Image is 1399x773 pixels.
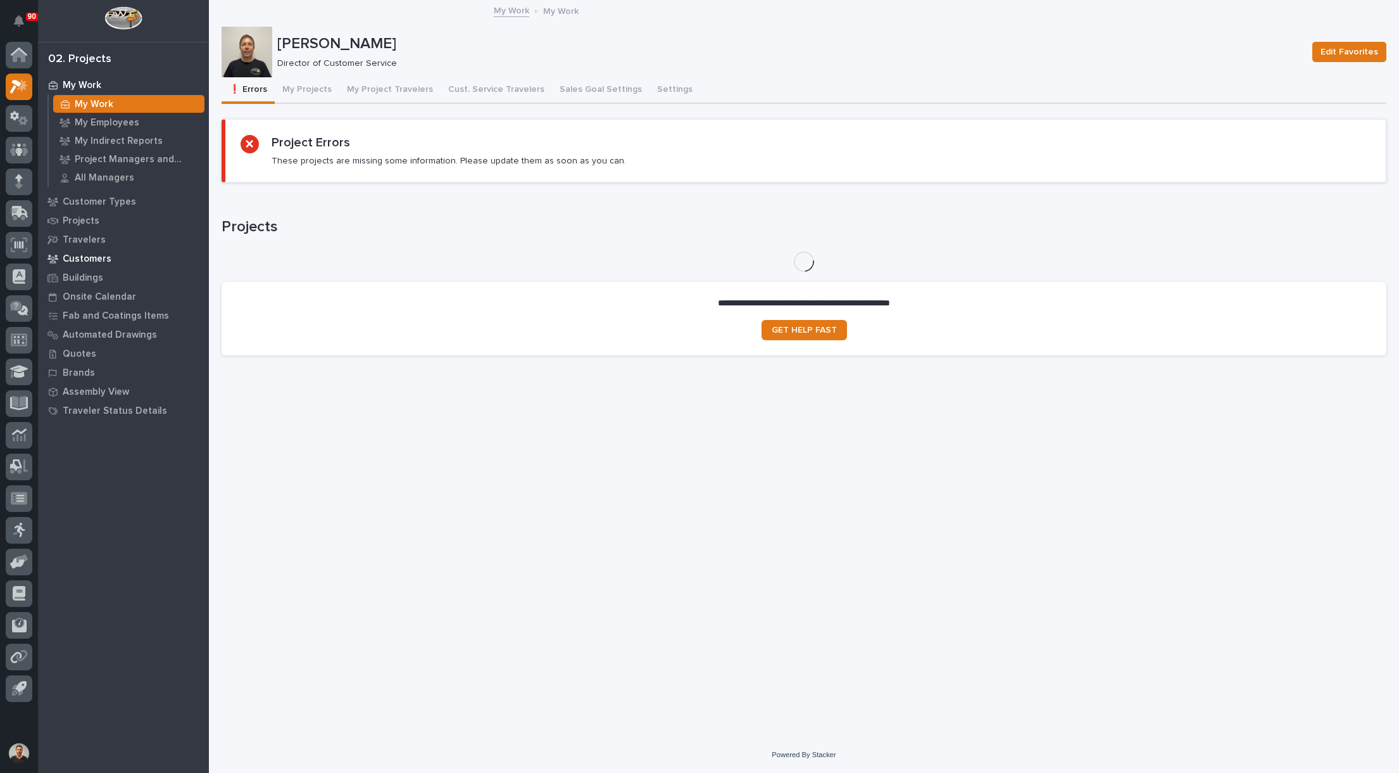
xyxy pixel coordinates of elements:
img: Workspace Logo [104,6,142,30]
a: My Work [494,3,529,17]
p: Assembly View [63,386,129,398]
button: Sales Goal Settings [552,77,649,104]
a: Project Managers and Engineers [49,150,209,168]
span: GET HELP FAST [772,326,837,335]
h2: Project Errors [272,135,350,150]
a: Customer Types [38,192,209,211]
p: 90 [28,12,36,21]
p: Onsite Calendar [63,291,136,303]
a: My Work [38,75,209,94]
p: Projects [63,215,99,227]
a: Buildings [38,268,209,287]
a: My Work [49,95,209,113]
p: Fab and Coatings Items [63,310,169,322]
button: Notifications [6,8,32,34]
a: Traveler Status Details [38,401,209,420]
div: Notifications90 [16,15,32,35]
a: Automated Drawings [38,325,209,344]
a: My Employees [49,113,209,131]
p: My Work [75,99,113,110]
div: 02. Projects [48,53,111,67]
button: My Projects [275,77,339,104]
p: Director of Customer Service [277,58,1297,69]
p: Traveler Status Details [63,406,167,417]
p: My Employees [75,117,139,129]
a: Projects [38,211,209,230]
button: users-avatar [6,740,32,767]
a: All Managers [49,169,209,186]
p: Customers [63,253,111,265]
a: Fab and Coatings Items [38,306,209,325]
a: Onsite Calendar [38,287,209,306]
p: These projects are missing some information. Please update them as soon as you can. [272,155,626,167]
p: Project Managers and Engineers [75,154,199,165]
button: Settings [649,77,700,104]
span: Edit Favorites [1321,44,1378,60]
h1: Projects [222,218,1386,236]
a: My Indirect Reports [49,132,209,150]
a: Customers [38,249,209,268]
a: Brands [38,363,209,382]
p: Automated Drawings [63,329,157,341]
button: My Project Travelers [339,77,441,104]
a: Quotes [38,344,209,363]
p: Quotes [63,348,96,360]
a: Powered By Stacker [772,751,836,758]
p: All Managers [75,172,134,184]
p: Buildings [63,272,103,284]
p: Customer Types [63,196,136,208]
p: My Work [63,80,101,91]
p: Travelers [63,234,106,246]
button: Cust. Service Travelers [441,77,552,104]
p: Brands [63,367,95,379]
button: Edit Favorites [1312,42,1386,62]
p: [PERSON_NAME] [277,35,1302,53]
a: Travelers [38,230,209,249]
a: Assembly View [38,382,209,401]
button: ❗ Errors [222,77,275,104]
p: My Work [543,3,579,17]
p: My Indirect Reports [75,136,163,147]
a: GET HELP FAST [762,320,847,340]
